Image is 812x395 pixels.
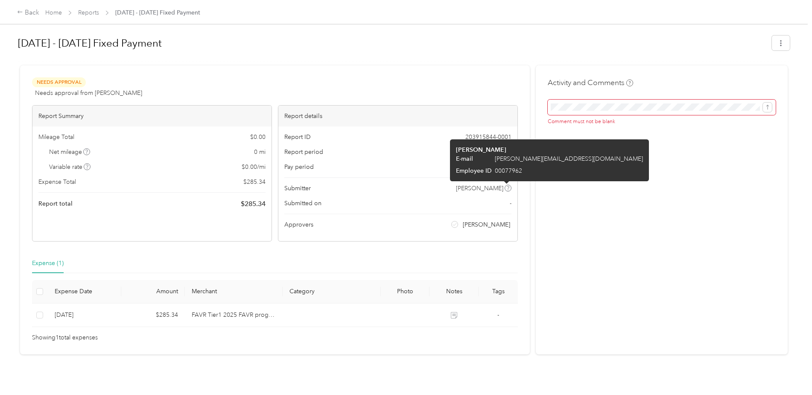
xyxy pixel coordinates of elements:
span: Report period [284,147,323,156]
td: $285.34 [121,304,185,327]
iframe: Everlance-gr Chat Button Frame [764,347,812,395]
span: Submitter [284,184,311,193]
td: - [479,304,518,327]
a: Home [45,9,62,16]
span: Mileage Total [38,133,74,141]
span: $ 0.00 / mi [242,162,266,171]
span: Variable rate [49,162,91,171]
a: Reports [78,9,99,16]
span: Showing 1 total expenses [32,333,98,342]
span: [PERSON_NAME] [463,220,510,229]
th: Tags [479,280,518,304]
span: 0 mi [254,147,266,156]
span: Report total [38,199,73,208]
span: $ 285.34 [243,177,266,186]
div: Report details [278,106,517,127]
th: Notes [429,280,479,304]
span: - [497,311,499,318]
span: Needs Approval [32,77,86,87]
h4: Activity and Comments [548,77,633,88]
span: Employee ID [456,166,492,175]
span: Pay period [284,162,314,171]
th: Expense Date [48,280,121,304]
div: Back [17,8,39,18]
span: Net mileage [49,147,91,156]
th: Amount [121,280,185,304]
span: $ 285.34 [241,199,266,209]
td: FAVR Tier1 2025 FAVR program [185,304,283,327]
span: Report ID [284,133,311,141]
div: Expense (1) [32,259,64,268]
span: [PERSON_NAME] [456,184,503,193]
span: Approvers [284,220,313,229]
span: E-mail [456,154,492,163]
td: 8-30-2025 [48,304,121,327]
span: [PERSON_NAME][EMAIL_ADDRESS][DOMAIN_NAME] [495,154,643,163]
th: Photo [381,280,430,304]
span: Submitted on [284,199,321,208]
span: Expense Total [38,177,76,186]
div: Comment must not be blank [548,118,776,126]
h1: Aug 1 - 31, 2025 Fixed Payment [18,33,766,53]
span: 00077962 [495,166,643,175]
div: Report Summary [32,106,272,127]
div: Tags [485,288,511,295]
span: $ 0.00 [250,133,266,141]
span: - [510,199,511,208]
span: Needs approval from [PERSON_NAME] [35,88,142,97]
th: Merchant [185,280,283,304]
th: Category [283,280,380,304]
div: [PERSON_NAME] [456,145,643,154]
span: 203915844-0001 [465,133,511,141]
span: [DATE] - [DATE] Fixed Payment [115,8,200,17]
